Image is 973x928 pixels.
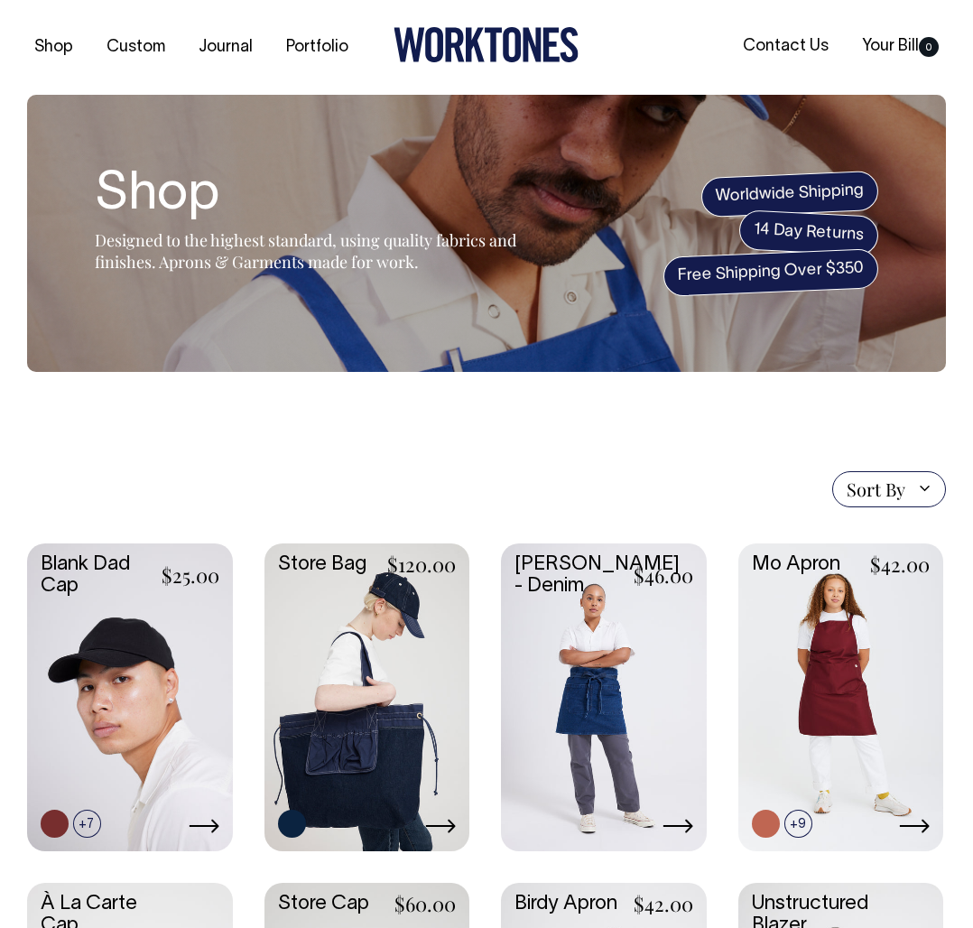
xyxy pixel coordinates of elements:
[736,32,836,61] a: Contact Us
[99,32,172,62] a: Custom
[27,32,80,62] a: Shop
[847,478,905,500] span: Sort By
[855,32,946,61] a: Your Bill0
[95,167,546,225] h1: Shop
[663,248,879,297] span: Free Shipping Over $350
[784,810,812,838] span: +9
[279,32,356,62] a: Portfolio
[700,170,879,217] span: Worldwide Shipping
[73,810,101,838] span: +7
[191,32,260,62] a: Journal
[738,209,879,256] span: 14 Day Returns
[95,229,516,273] span: Designed to the highest standard, using quality fabrics and finishes. Aprons & Garments made for ...
[919,37,939,57] span: 0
